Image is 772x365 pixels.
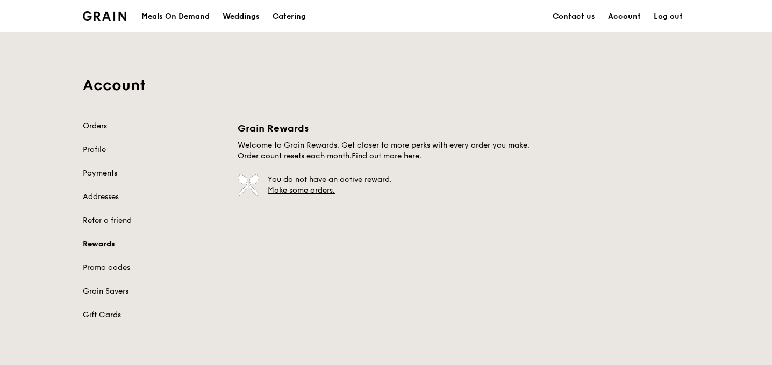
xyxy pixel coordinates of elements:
a: Grain Savers [83,286,225,297]
h1: Account [83,76,689,95]
a: Refer a friend [83,215,225,226]
a: Account [602,1,647,33]
a: Rewards [83,239,225,250]
a: Promo codes [83,262,225,273]
a: Orders [83,121,225,132]
a: Log out [647,1,689,33]
p: You do not have an active reward. [251,174,521,196]
a: Contact us [546,1,602,33]
a: Make some orders. [268,186,335,195]
div: Catering [273,1,306,33]
img: UNUvHAi+6Cv0fsBlipxbr4DoAAAAASUVORK5CYII= [238,174,259,196]
a: Addresses [83,192,225,202]
div: Meals On Demand [141,1,210,33]
a: Profile [83,144,225,155]
div: Weddings [223,1,260,33]
h5: Welcome to Grain Rewards. Get closer to more perks with every order you make. Order count resets ... [238,140,534,162]
a: Find out more here. [352,151,421,160]
a: Weddings [216,1,266,33]
a: Payments [83,168,225,179]
img: Grain [83,11,126,21]
a: Gift Cards [83,310,225,320]
a: Catering [266,1,312,33]
h3: Grain Rewards [238,121,534,136]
